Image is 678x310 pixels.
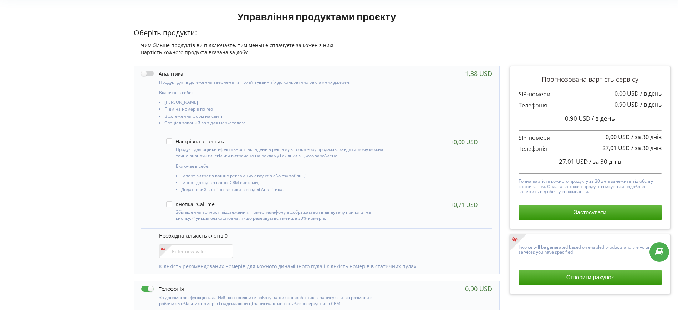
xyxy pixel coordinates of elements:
p: Кількість рекомендованих номерів для кожного динамічного пула і кількість номерів в статичних пулах. [159,263,485,270]
p: SIP-номери [519,90,662,98]
div: +0,71 USD [450,201,478,208]
p: Продукт для відстеження звернень та прив'язування їх до конкретних рекламних джерел. [159,79,387,85]
li: Спеціалізований звіт для маркетолога [164,121,387,127]
p: SIP-номери [519,134,662,142]
div: Чим більше продуктів ви підключаєте, тим меньше сплачуєте за кожен з них! [134,42,500,49]
p: Необхідна кількість слотів: [159,232,485,239]
span: 27,01 USD [602,144,630,152]
p: Оберіть продукти: [134,28,500,38]
div: Вартість кожного продукта вказана за добу. [134,49,500,56]
label: Наскрізна аналітика [166,138,226,144]
label: Аналітика [141,70,183,77]
input: Enter new value... [159,244,233,258]
p: Включає в себе: [176,163,384,169]
span: / за 30 днів [631,133,662,141]
li: Відстеження форм на сайті [164,114,387,121]
p: За допомогою функціонала FMC контролюйте роботу ваших співробітників, записуючи всі розмови з роб... [159,294,387,306]
div: 1,38 USD [465,70,492,77]
p: Точна вартість кожного продукту за 30 днів залежить від обсягу споживання. Оплата за кожен продук... [519,177,662,194]
button: Застосувати [519,205,662,220]
li: Імпорт витрат з ваших рекламних акаунтів або csv таблиці, [181,173,384,180]
p: Телефонія [519,101,662,110]
span: 0,00 USD [615,90,639,97]
span: / в день [640,101,662,108]
span: 27,01 USD [559,157,588,166]
span: / в день [592,114,615,122]
p: Телефонія [519,145,662,153]
span: / за 30 днів [631,144,662,152]
div: 0,90 USD [465,285,492,292]
h1: Управління продуктами проєкту [134,10,500,23]
span: 0,90 USD [615,101,639,108]
li: Імпорт доходів з вашої CRM системи, [181,180,384,187]
p: Invoice will be generated based on enabled products and the volume of services you have specified [519,243,662,255]
label: Кнопка "Call me" [166,201,217,207]
div: +0,00 USD [450,138,478,146]
span: / за 30 днів [589,157,621,166]
span: 0 [225,232,228,239]
li: [PERSON_NAME] [164,100,387,107]
li: Додатковий звіт і показники в розділі Аналітика. [181,187,384,194]
p: Включає в себе: [159,90,387,96]
p: Збільшення точності відстеження. Номер телефону відображається відвідувачу при кліці на кнопку. Ф... [176,209,384,221]
span: / в день [640,90,662,97]
p: Прогнозована вартість сервісу [519,75,662,84]
button: Створити рахунок [519,270,662,285]
li: Підміна номерів по гео [164,107,387,113]
label: Телефонія [141,285,184,293]
p: Продукт для оцінки ефективності вкладень в рекламу з точки зору продажів. Завдяки йому можна точн... [176,146,384,158]
span: 0,90 USD [565,114,590,122]
span: 0,00 USD [606,133,630,141]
